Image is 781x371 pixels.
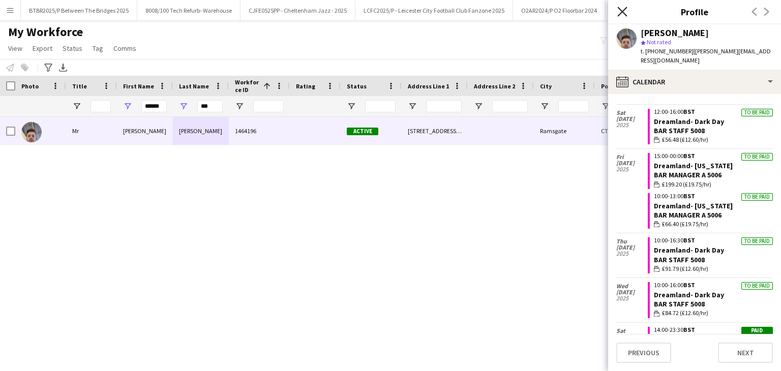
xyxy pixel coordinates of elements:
[8,24,83,40] span: My Workforce
[347,102,356,111] button: Open Filter Menu
[683,108,695,115] span: BST
[63,44,82,53] span: Status
[492,100,528,112] input: Address Line 2 Filter Input
[8,44,22,53] span: View
[93,44,103,53] span: Tag
[654,282,773,288] div: 10:00-16:00
[608,70,781,94] div: Calendar
[741,153,773,161] div: To be paid
[235,102,244,111] button: Open Filter Menu
[595,117,656,145] div: CT11 7JL
[123,102,132,111] button: Open Filter Menu
[66,117,117,145] div: Mr
[72,82,87,90] span: Title
[616,289,648,295] span: [DATE]
[654,299,773,308] div: Bar Staff 5008
[662,220,708,229] span: £66.40 (£19.75/hr)
[173,117,229,145] div: [PERSON_NAME]
[616,283,648,289] span: Wed
[616,251,648,257] span: 2025
[654,290,724,299] a: Dreamland- Dark Day
[28,42,56,55] a: Export
[741,193,773,201] div: To be paid
[137,1,241,20] button: 8008/100 Tech Refurb- Warehouse
[197,100,223,112] input: Last Name Filter Input
[662,135,708,144] span: £56.48 (£12.60/hr)
[654,170,773,179] div: Bar Manager A 5006
[616,295,648,301] span: 2025
[741,282,773,290] div: To be paid
[88,42,107,55] a: Tag
[402,117,468,145] div: [STREET_ADDRESS][PERSON_NAME]
[654,161,733,170] a: Dreamland- [US_STATE]
[21,122,42,142] img: Justin Haswell
[641,28,709,38] div: [PERSON_NAME]
[601,102,610,111] button: Open Filter Menu
[4,42,26,55] a: View
[21,82,39,90] span: Photo
[229,117,290,145] div: 1464196
[616,110,648,116] span: Sat
[654,237,773,243] div: 10:00-16:30
[601,82,630,90] span: Post Code
[616,334,648,340] span: [DATE]
[33,44,52,53] span: Export
[113,44,136,53] span: Comms
[540,102,549,111] button: Open Filter Menu
[616,116,648,122] span: [DATE]
[347,128,378,135] span: Active
[72,102,81,111] button: Open Filter Menu
[179,82,209,90] span: Last Name
[654,126,773,135] div: Bar Staff 5008
[57,61,69,74] app-action-btn: Export XLSX
[654,245,724,255] a: Dreamland- Dark Day
[408,102,417,111] button: Open Filter Menu
[606,1,699,20] button: O2AR2025/P O2 Floor Bar FY26
[235,78,259,94] span: Workforce ID
[683,236,695,244] span: BST
[365,100,396,112] input: Status Filter Input
[616,343,671,363] button: Previous
[741,109,773,116] div: To be paid
[662,308,708,318] span: £84.72 (£12.60/hr)
[540,82,552,90] span: City
[654,255,773,264] div: Bar Staff 5008
[141,100,167,112] input: First Name Filter Input
[21,1,137,20] button: BTBR2025/P Between The Bridges 2025
[91,100,111,112] input: Title Filter Input
[616,122,648,128] span: 2025
[355,1,513,20] button: LCFC2025/P - Leicester City Football Club Fanzone 2025
[654,210,773,220] div: Bar Manager A 5006
[641,47,771,64] span: | [PERSON_NAME][EMAIL_ADDRESS][DOMAIN_NAME]
[616,238,648,244] span: Thu
[741,237,773,245] div: To be paid
[558,100,589,112] input: City Filter Input
[474,82,515,90] span: Address Line 2
[683,152,695,160] span: BST
[408,82,449,90] span: Address Line 1
[253,100,284,112] input: Workforce ID Filter Input
[654,201,733,210] a: Dreamland- [US_STATE]
[42,61,54,74] app-action-btn: Advanced filters
[296,82,315,90] span: Rating
[616,328,648,334] span: Sat
[683,192,695,200] span: BST
[654,193,773,199] div: 10:00-13:00
[616,154,648,160] span: Fri
[513,1,606,20] button: O2AR2024/P O2 Floorbar 2024
[741,327,773,334] div: Paid
[58,42,86,55] a: Status
[616,166,648,172] span: 2025
[179,102,188,111] button: Open Filter Menu
[616,160,648,166] span: [DATE]
[608,5,781,18] h3: Profile
[718,343,773,363] button: Next
[117,117,173,145] div: [PERSON_NAME]
[641,47,694,55] span: t. [PHONE_NUMBER]
[347,82,367,90] span: Status
[534,117,595,145] div: Ramsgate
[109,42,140,55] a: Comms
[654,117,724,126] a: Dreamland- Dark Day
[662,180,711,189] span: £199.20 (£19.75/hr)
[123,82,154,90] span: First Name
